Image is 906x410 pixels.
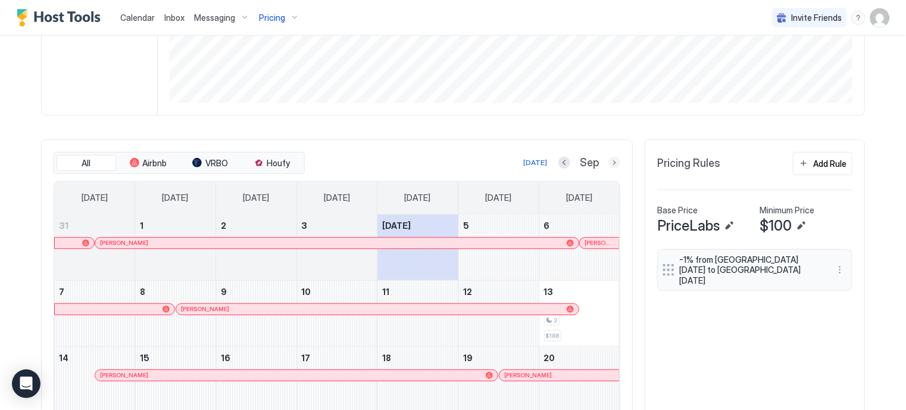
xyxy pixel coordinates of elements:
span: Airbnb [143,158,167,169]
a: Monday [151,182,201,214]
a: September 9, 2025 [216,281,296,303]
span: Pricing [259,13,285,23]
a: Calendar [120,11,155,24]
td: September 4, 2025 [377,215,458,281]
span: 6 [544,220,550,231]
button: Add Rule [793,152,852,175]
a: September 1, 2025 [135,215,215,237]
span: [PERSON_NAME] [585,239,614,247]
span: 19 [463,353,473,363]
span: Sep [580,156,599,170]
span: Invite Friends [791,13,842,23]
a: September 6, 2025 [539,215,620,237]
a: September 13, 2025 [539,281,620,303]
button: Next month [608,157,620,169]
span: 31 [59,220,68,231]
a: September 11, 2025 [377,281,458,303]
td: September 9, 2025 [215,280,296,346]
div: [DATE] [523,157,547,168]
span: 14 [59,353,68,363]
button: More options [833,263,847,277]
span: 2 [221,220,226,231]
div: tab-group [54,152,305,175]
span: [DATE] [324,192,350,203]
a: September 12, 2025 [458,281,539,303]
div: menu [833,263,847,277]
a: September 14, 2025 [54,347,135,369]
td: September 8, 2025 [135,280,216,346]
a: Wednesday [312,182,362,214]
span: Messaging [194,13,235,23]
a: September 2, 2025 [216,215,296,237]
a: Saturday [554,182,604,214]
div: [PERSON_NAME] [100,371,493,379]
a: September 4, 2025 [377,215,458,237]
a: Sunday [70,182,120,214]
td: September 1, 2025 [135,215,216,281]
a: Tuesday [231,182,281,214]
td: September 11, 2025 [377,280,458,346]
button: [DATE] [521,156,549,170]
span: 17 [302,353,311,363]
span: [DATE] [566,192,592,203]
a: September 16, 2025 [216,347,296,369]
span: 20 [544,353,555,363]
span: 10 [302,287,311,297]
button: Airbnb [118,155,178,172]
a: September 18, 2025 [377,347,458,369]
span: 1 [140,220,143,231]
span: 5 [463,220,469,231]
button: VRBO [180,155,240,172]
span: [DATE] [382,220,411,231]
div: menu [851,11,866,25]
a: September 5, 2025 [458,215,539,237]
span: PriceLabs [657,217,720,235]
div: Add Rule [813,157,846,170]
span: Calendar [120,13,155,23]
a: September 7, 2025 [54,281,135,303]
a: Friday [473,182,523,214]
td: September 2, 2025 [215,215,296,281]
button: Houfy [242,155,302,172]
span: [DATE] [82,192,108,203]
button: Previous month [558,157,570,169]
span: VRBO [205,158,228,169]
a: September 17, 2025 [297,347,377,369]
td: September 6, 2025 [539,215,620,281]
a: September 10, 2025 [297,281,377,303]
span: [DATE] [163,192,189,203]
span: [PERSON_NAME] [181,305,229,313]
button: Edit [794,219,808,233]
div: [PERSON_NAME] [504,371,614,379]
span: 13 [544,287,554,297]
span: 8 [140,287,145,297]
span: Minimum Price [760,205,814,216]
div: [PERSON_NAME] [181,305,574,313]
button: All [57,155,116,172]
span: 3 [302,220,308,231]
a: Inbox [164,11,185,24]
span: Houfy [267,158,290,169]
span: All [82,158,91,169]
span: [DATE] [243,192,269,203]
span: [PERSON_NAME] [504,371,552,379]
span: 15 [140,353,149,363]
span: 7 [59,287,64,297]
td: September 7, 2025 [54,280,135,346]
div: User profile [870,8,889,27]
a: September 3, 2025 [297,215,377,237]
span: 16 [221,353,230,363]
div: Host Tools Logo [17,9,106,27]
a: September 19, 2025 [458,347,539,369]
td: September 13, 2025 [539,280,620,346]
td: September 5, 2025 [458,215,539,281]
a: August 31, 2025 [54,215,135,237]
span: 9 [221,287,227,297]
span: [DATE] [405,192,431,203]
a: Thursday [393,182,443,214]
button: Edit [722,219,736,233]
td: September 12, 2025 [458,280,539,346]
span: 18 [382,353,391,363]
td: September 10, 2025 [296,280,377,346]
